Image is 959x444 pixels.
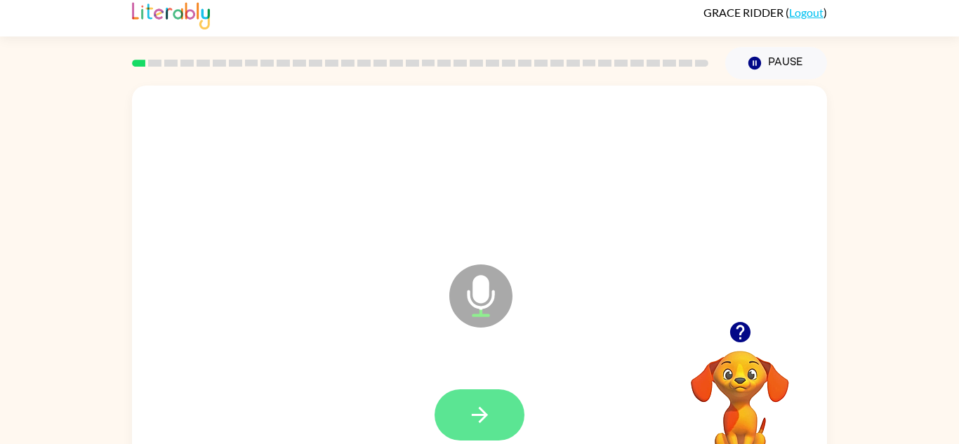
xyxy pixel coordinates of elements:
div: ( ) [703,6,827,19]
button: Pause [725,47,827,79]
a: Logout [789,6,824,19]
span: GRACE RIDDER [703,6,786,19]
